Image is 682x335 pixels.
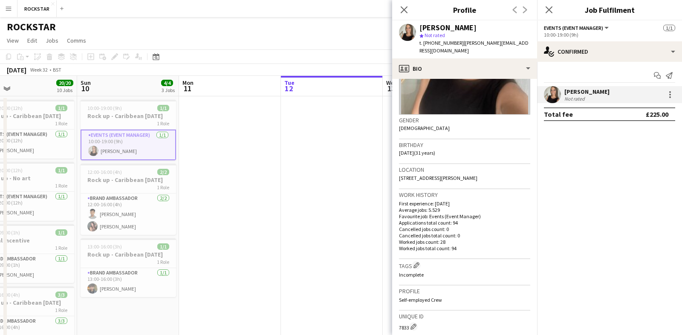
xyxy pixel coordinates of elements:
span: | [PERSON_NAME][EMAIL_ADDRESS][DOMAIN_NAME] [419,40,529,54]
span: [DATE] (31 years) [399,150,435,156]
h3: Location [399,166,530,173]
app-job-card: 10:00-19:00 (9h)1/1Rock up - Caribbean [DATE]1 RoleEvents (Event Manager)1/110:00-19:00 (9h)[PERS... [81,100,176,160]
div: [PERSON_NAME] [564,88,610,95]
div: [DATE] [7,66,26,74]
a: Jobs [42,35,62,46]
p: Applications total count: 94 [399,219,530,226]
span: Jobs [46,37,58,44]
h3: Tags [399,261,530,270]
div: [PERSON_NAME] [419,24,477,32]
h3: Birthday [399,141,530,149]
div: £225.00 [646,110,668,118]
a: Edit [24,35,40,46]
span: 10 [79,84,91,93]
span: 4/4 [161,80,173,86]
span: Not rated [425,32,445,38]
span: Edit [27,37,37,44]
p: First experience: [DATE] [399,200,530,207]
span: 1 Role [55,182,67,189]
div: Total fee [544,110,573,118]
span: 2/2 [157,169,169,175]
span: 13 [385,84,397,93]
button: ROCKSTAR [17,0,57,17]
h3: Profile [392,4,537,15]
app-card-role: Brand Ambassador2/212:00-16:00 (4h)[PERSON_NAME][PERSON_NAME] [81,193,176,235]
p: Self-employed Crew [399,297,530,303]
span: 1/1 [55,167,67,173]
div: 10:00-19:00 (9h) [544,32,675,38]
h3: Job Fulfilment [537,4,682,15]
span: 12 [283,84,295,93]
span: View [7,37,19,44]
span: 1 Role [157,120,169,127]
a: View [3,35,22,46]
div: BST [53,66,61,73]
app-job-card: 13:00-16:00 (3h)1/1Rock up - Caribbean [DATE]1 RoleBrand Ambassador1/113:00-16:00 (3h)[PERSON_NAME] [81,238,176,297]
div: 7833 [399,322,530,331]
p: Incomplete [399,271,530,278]
span: 20/20 [56,80,73,86]
h3: Rock up - Caribbean [DATE] [81,112,176,120]
span: 1 Role [157,184,169,191]
span: Events (Event Manager) [544,25,603,31]
div: Confirmed [537,41,682,62]
app-job-card: 12:00-16:00 (4h)2/2Rock up - Caribbean [DATE]1 RoleBrand Ambassador2/212:00-16:00 (4h)[PERSON_NAM... [81,164,176,235]
span: 3/3 [55,292,67,298]
h3: Rock up - Caribbean [DATE] [81,251,176,258]
span: 1/1 [157,243,169,250]
h1: ROCKSTAR [7,20,56,33]
p: Average jobs: 5.529 [399,207,530,213]
h3: Gender [399,116,530,124]
app-card-role: Events (Event Manager)1/110:00-19:00 (9h)[PERSON_NAME] [81,130,176,160]
span: 1 Role [55,307,67,313]
button: Events (Event Manager) [544,25,610,31]
span: Tue [284,79,295,87]
span: 1 Role [157,259,169,265]
span: 13:00-16:00 (3h) [87,243,122,250]
p: Cancelled jobs total count: 0 [399,232,530,239]
span: t. [PHONE_NUMBER] [419,40,464,46]
span: 1 Role [55,120,67,127]
span: [STREET_ADDRESS][PERSON_NAME] [399,175,477,181]
app-card-role: Brand Ambassador1/113:00-16:00 (3h)[PERSON_NAME] [81,268,176,297]
span: Comms [67,37,86,44]
h3: Work history [399,191,530,199]
span: 1/1 [663,25,675,31]
div: Bio [392,58,537,79]
span: Wed [386,79,397,87]
p: Favourite job: Events (Event Manager) [399,213,530,219]
span: 1/1 [55,229,67,236]
span: [DEMOGRAPHIC_DATA] [399,125,450,131]
span: Mon [182,79,194,87]
span: 1/1 [55,105,67,111]
p: Worked jobs total count: 94 [399,245,530,251]
span: 1 Role [55,245,67,251]
span: 12:00-16:00 (4h) [87,169,122,175]
span: Week 32 [28,66,49,73]
span: Sun [81,79,91,87]
span: 10:00-19:00 (9h) [87,105,122,111]
p: Worked jobs count: 28 [399,239,530,245]
span: 11 [181,84,194,93]
div: 10 Jobs [57,87,73,93]
h3: Profile [399,287,530,295]
p: Cancelled jobs count: 0 [399,226,530,232]
h3: Rock up - Caribbean [DATE] [81,176,176,184]
a: Comms [64,35,90,46]
h3: Unique ID [399,312,530,320]
span: 1/1 [157,105,169,111]
div: Not rated [564,95,587,102]
div: 3 Jobs [162,87,175,93]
